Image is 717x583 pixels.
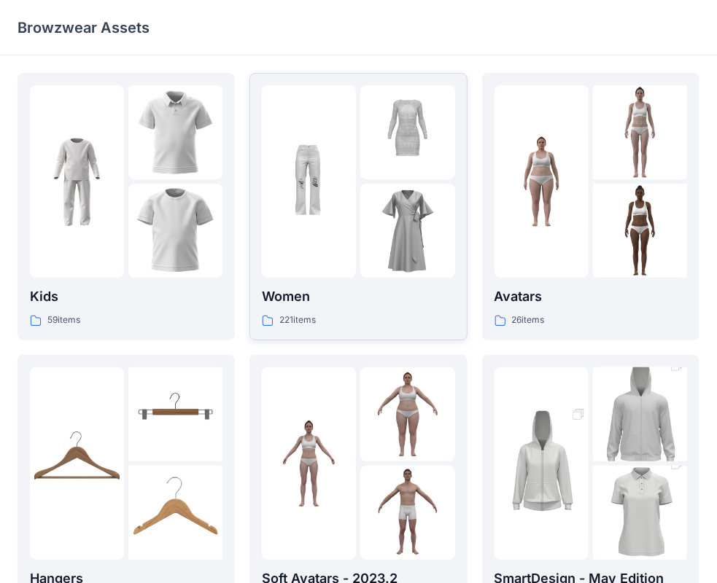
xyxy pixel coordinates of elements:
img: folder 2 [128,367,222,461]
img: folder 1 [495,135,589,229]
img: folder 3 [128,466,222,560]
img: folder 3 [593,184,687,278]
p: Avatars [495,286,687,307]
p: 221 items [279,313,316,328]
img: folder 3 [128,184,222,278]
p: 26 items [512,313,545,328]
img: folder 2 [360,367,454,461]
p: Browzwear Assets [18,17,150,38]
img: folder 2 [593,344,687,485]
img: folder 2 [360,85,454,179]
a: folder 1folder 2folder 3Women221items [249,73,467,340]
a: folder 1folder 2folder 3Kids59items [18,73,235,340]
img: folder 3 [360,184,454,278]
img: folder 1 [30,135,124,229]
a: folder 1folder 2folder 3Avatars26items [482,73,699,340]
p: 59 items [47,313,80,328]
img: folder 1 [495,393,589,534]
img: folder 2 [593,85,687,179]
p: Women [262,286,454,307]
img: folder 1 [30,416,124,510]
img: folder 3 [360,466,454,560]
img: folder 2 [128,85,222,179]
p: Kids [30,286,222,307]
img: folder 1 [262,416,356,510]
img: folder 1 [262,135,356,229]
